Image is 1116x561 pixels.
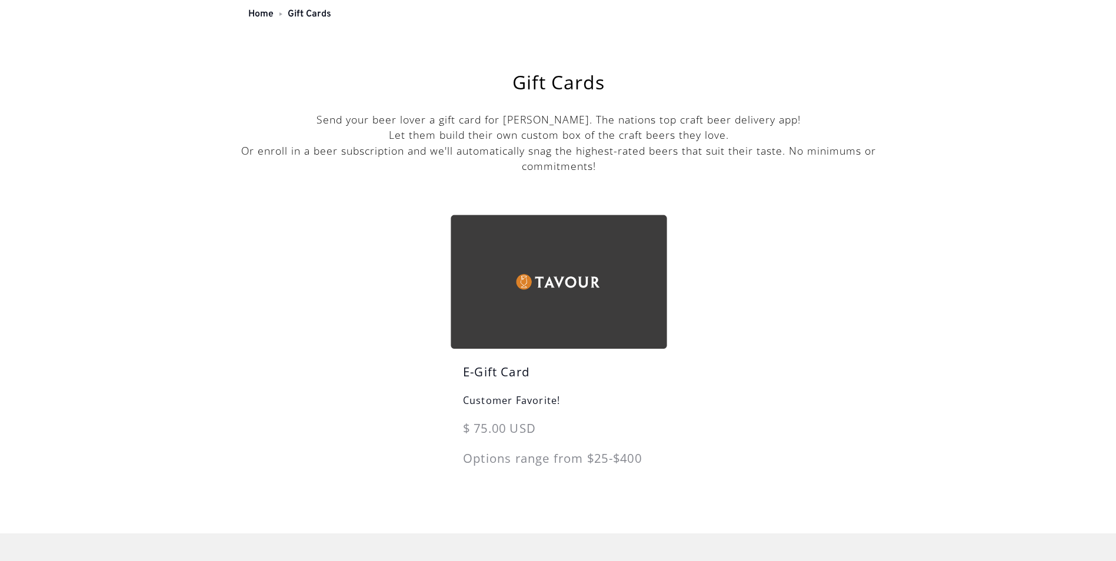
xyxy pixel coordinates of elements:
[451,449,667,479] div: Options range from $25-$400
[451,363,667,393] h5: E-Gift Card
[451,419,667,449] div: $ 75.00 USD
[248,8,274,20] a: Home
[451,215,667,479] a: E-Gift CardCustomer Favorite!$ 75.00 USDOptions range from $25-$400
[256,73,861,92] h1: Gift Cards
[227,112,891,174] p: Send your beer lover a gift card for [PERSON_NAME]. The nations top craft beer delivery app! Let ...
[288,8,331,20] a: Gift Cards
[451,393,667,419] h6: Customer Favorite!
